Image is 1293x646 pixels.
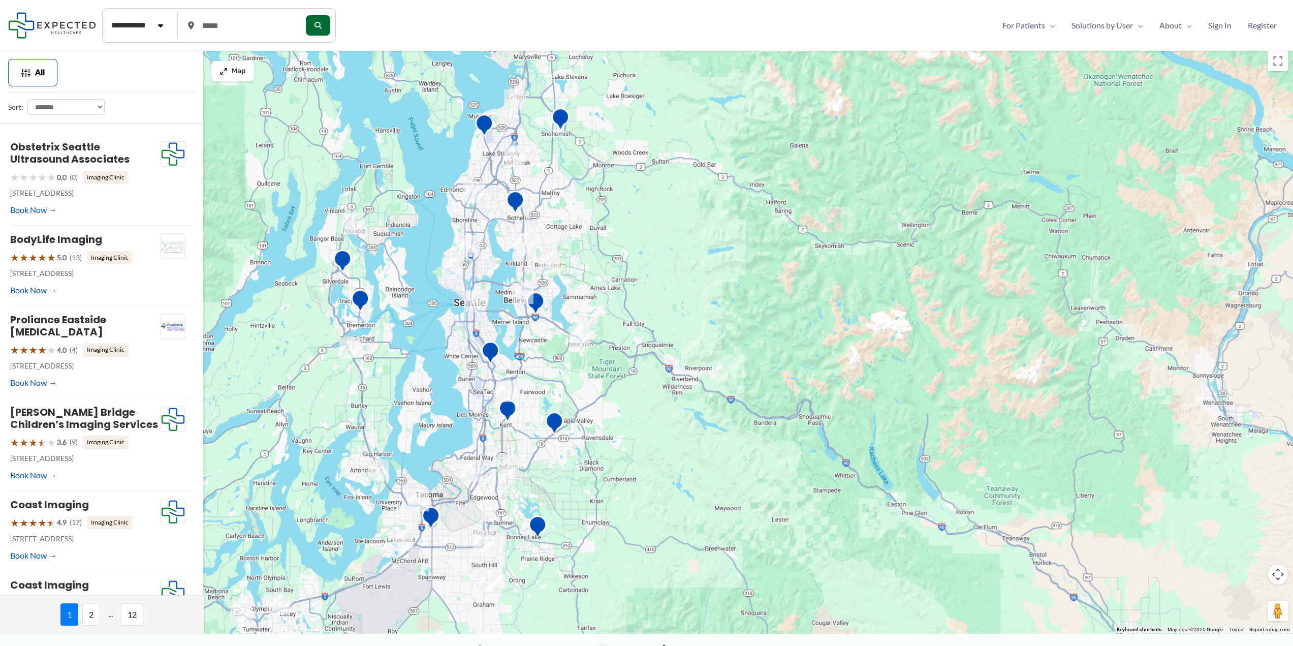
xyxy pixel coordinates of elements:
[28,513,38,532] span: ★
[161,141,185,167] img: Expected Healthcare Logo
[569,326,590,347] div: 3
[463,181,485,203] div: 5
[47,513,56,532] span: ★
[38,341,47,359] span: ★
[231,600,252,622] div: 3
[1151,18,1200,33] a: AboutMenu Toggle
[459,235,480,257] div: 4
[1200,18,1240,33] a: Sign In
[70,344,78,357] span: (4)
[161,499,185,525] img: Expected Healthcare Logo
[47,594,56,612] span: ★
[1133,18,1143,33] span: Menu Toggle
[1159,18,1182,33] span: About
[161,579,185,605] img: Expected Healthcare Logo
[497,454,519,476] div: 2
[19,248,28,267] span: ★
[8,12,96,38] img: Expected Healthcare Logo - side, dark font, small
[87,251,133,264] span: Imaging Clinic
[514,233,535,254] div: 4
[8,59,57,86] button: All
[82,603,100,626] span: 2
[10,468,57,483] a: Book Now
[10,513,19,532] span: ★
[219,67,228,75] img: Maximize
[232,67,246,76] span: Map
[121,603,143,626] span: 12
[10,248,19,267] span: ★
[269,594,290,615] div: 4
[38,513,47,532] span: ★
[83,343,129,356] span: Imaging Clinic
[481,341,499,367] div: Pacific West Diagnostic Imaging
[21,68,31,78] img: Filter
[10,452,160,465] p: [STREET_ADDRESS]
[1168,627,1223,632] span: Map data ©2025 Google
[1208,18,1232,33] span: Sign In
[1268,564,1288,585] button: Map camera controls
[1268,51,1288,71] button: Toggle fullscreen view
[10,375,57,390] a: Book Now
[10,313,106,339] a: Proliance Eastside [MEDICAL_DATA]
[504,89,525,110] div: 6
[407,490,429,511] div: 9
[464,290,485,312] div: 14
[70,436,78,449] span: (9)
[28,248,38,267] span: ★
[87,516,133,529] span: Imaging Clinic
[479,570,500,591] div: 2
[1240,18,1285,33] a: Register
[57,171,67,184] span: 0.0
[10,187,160,200] p: [STREET_ADDRESS]
[475,114,493,140] div: The Everett Clinic Radiology
[526,292,545,318] div: Precision Image Analysis
[83,436,129,449] span: Imaging Clinic
[10,140,130,166] a: Obstetrix Seattle Ultrasound Associates
[57,344,67,357] span: 4.0
[10,498,89,512] a: Coast Imaging
[19,594,28,612] span: ★
[10,341,19,359] span: ★
[1268,601,1288,621] button: Drag Pegman onto the map to open Street View
[19,168,28,187] span: ★
[1182,18,1192,33] span: Menu Toggle
[8,101,23,114] label: Sort:
[351,289,369,315] div: St. Michael Imaging Center &#8211; Bremerton
[994,18,1063,33] a: For PatientsMenu Toggle
[1063,18,1151,33] a: Solutions by UserMenu Toggle
[28,168,38,187] span: ★
[461,460,483,482] div: 4
[104,603,117,626] span: ...
[161,407,185,432] img: Expected Healthcare Logo
[10,548,57,563] a: Book Now
[1229,627,1243,632] a: Terms (opens in new tab)
[47,248,56,267] span: ★
[1045,18,1055,33] span: Menu Toggle
[1002,18,1045,33] span: For Patients
[161,234,185,259] img: BodyLife Imaging
[28,341,38,359] span: ★
[392,530,414,551] div: 3
[498,399,517,425] div: MultiCare Imaging Services &#8211; Kent Clinic
[28,594,38,612] span: ★
[28,433,38,452] span: ★
[1117,626,1161,633] button: Keyboard shortcuts
[506,191,524,217] div: The Everett Clinic Radiology
[19,341,28,359] span: ★
[10,232,102,247] a: BodyLife Imaging
[10,168,19,187] span: ★
[60,603,78,626] span: 1
[10,594,19,612] span: ★
[83,171,129,184] span: Imaging Clinic
[57,436,67,449] span: 3.6
[10,578,89,592] a: Coast Imaging
[422,506,440,532] div: Peek-a-boo baby ultrasound llc
[512,283,533,304] div: 8
[38,168,47,187] span: ★
[342,212,363,234] div: 3
[57,251,67,264] span: 5.0
[47,433,56,452] span: ★
[10,532,160,545] p: [STREET_ADDRESS]
[539,253,560,274] div: 4
[367,459,389,481] div: 2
